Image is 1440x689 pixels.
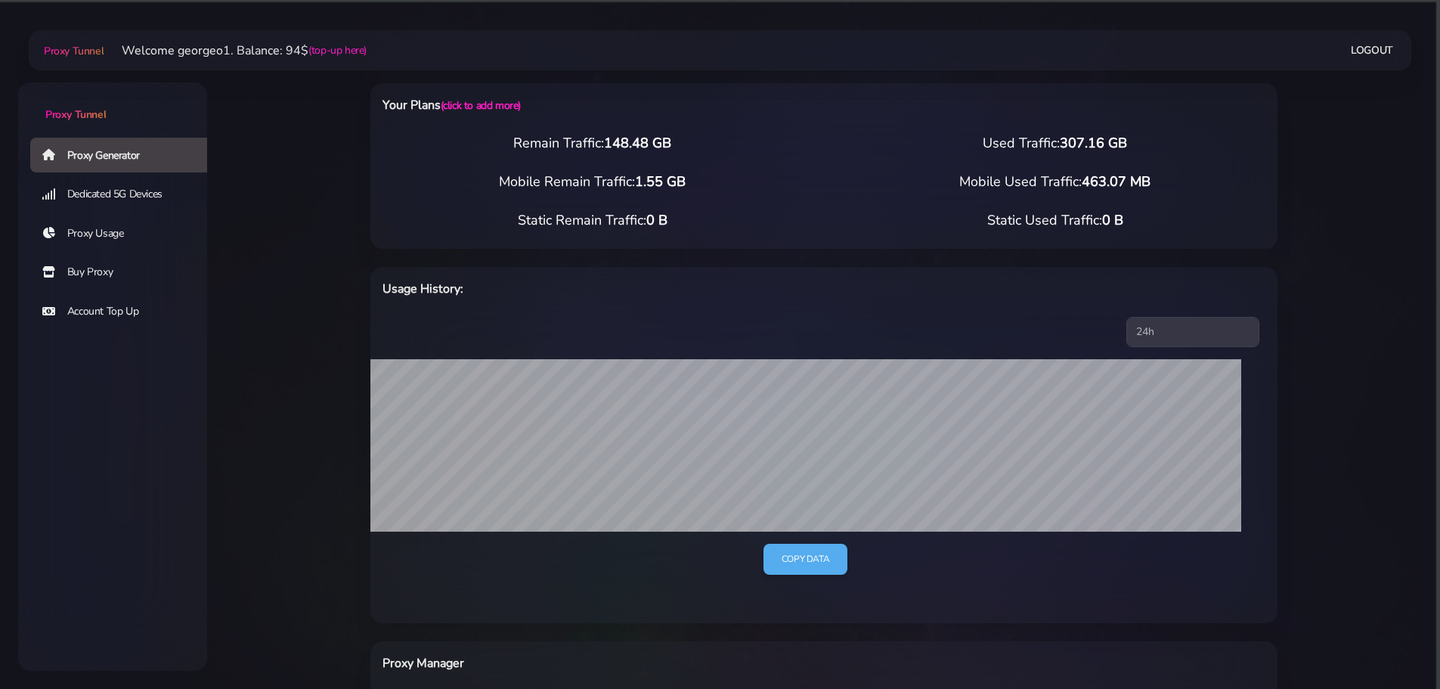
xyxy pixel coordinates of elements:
iframe: Webchat Widget [1353,602,1421,670]
span: Proxy Tunnel [45,107,106,122]
div: Static Remain Traffic: [361,210,824,231]
span: Proxy Tunnel [44,44,104,58]
div: Used Traffic: [824,133,1287,154]
a: Copy data [763,544,847,575]
div: Mobile Used Traffic: [824,172,1287,192]
a: Proxy Usage [30,216,219,251]
a: Proxy Generator [30,138,219,172]
span: 463.07 MB [1082,172,1150,191]
a: Proxy Tunnel [18,82,207,123]
div: Mobile Remain Traffic: [361,172,824,192]
a: Account Top Up [30,294,219,329]
span: 148.48 GB [604,134,671,152]
span: 307.16 GB [1060,134,1127,152]
h6: Proxy Manager [382,653,890,673]
span: 0 B [646,211,667,229]
h6: Your Plans [382,95,890,115]
h6: Usage History: [382,279,890,299]
a: (top-up here) [308,42,367,58]
a: Proxy Tunnel [41,39,104,63]
span: 0 B [1102,211,1123,229]
a: Buy Proxy [30,255,219,290]
a: Dedicated 5G Devices [30,177,219,212]
span: 1.55 GB [635,172,686,191]
div: Static Used Traffic: [824,210,1287,231]
li: Welcome georgeo1. Balance: 94$ [104,42,367,60]
a: (click to add more) [441,98,521,113]
a: Logout [1351,36,1393,64]
div: Remain Traffic: [361,133,824,154]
